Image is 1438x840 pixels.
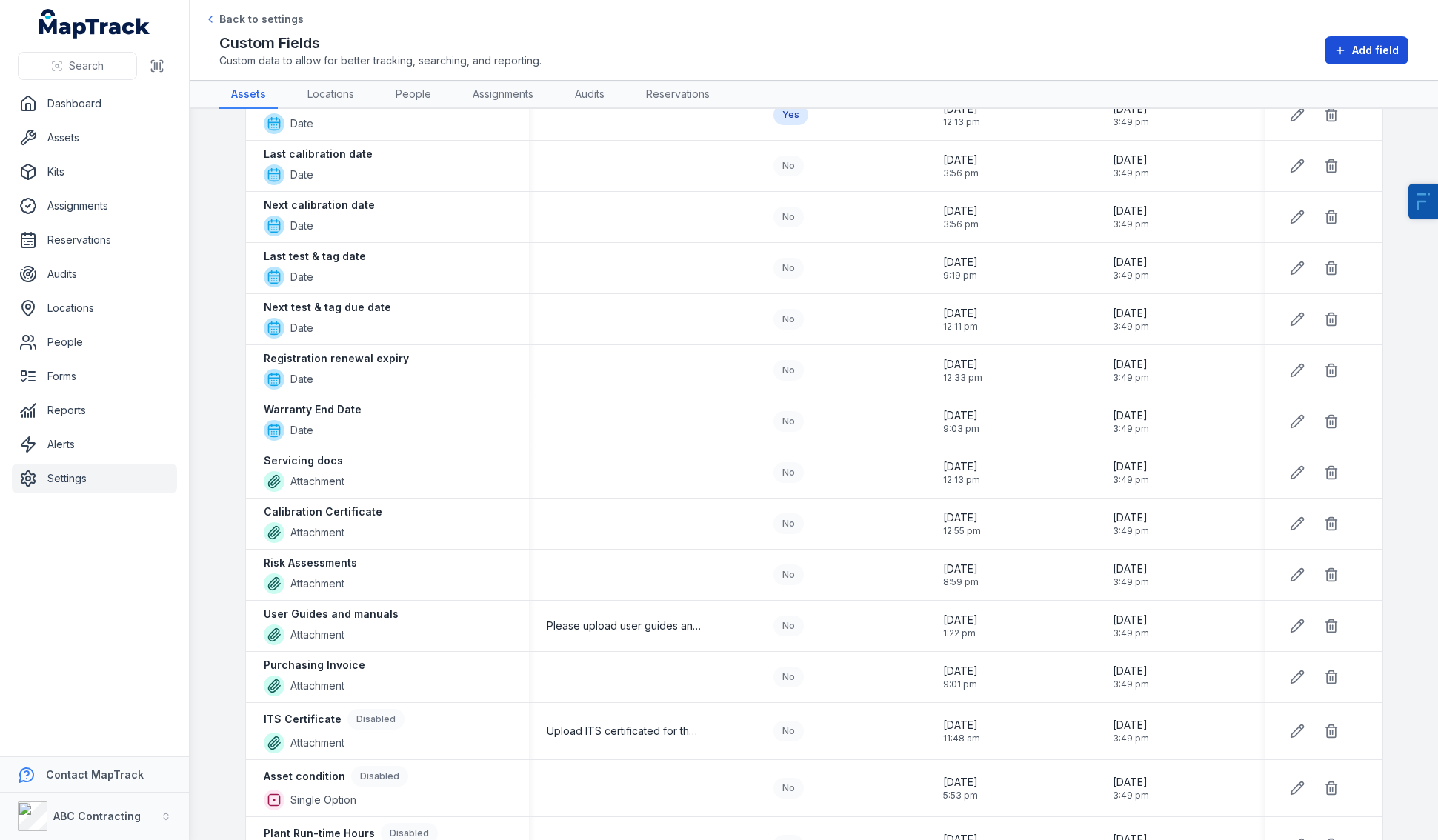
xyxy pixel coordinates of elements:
[1113,167,1149,179] span: 3:49 pm
[563,81,616,109] a: Audits
[18,52,137,80] button: Search
[943,255,978,270] span: [DATE]
[943,255,978,281] time: 22/01/2025, 9:19:19 pm
[773,564,804,585] div: No
[943,627,978,639] span: 1:22 pm
[1113,790,1149,801] span: 3:49 pm
[264,504,382,519] strong: Calibration Certificate
[943,775,978,801] time: 19/02/2025, 5:53:50 pm
[12,430,177,459] a: Alerts
[1352,43,1399,58] span: Add field
[1113,510,1149,525] span: [DATE]
[461,81,545,109] a: Assignments
[1113,733,1149,744] span: 3:49 pm
[1113,101,1149,128] time: 11/07/2025, 3:49:05 pm
[264,712,342,727] strong: ITS Certificate
[351,766,408,787] div: Disabled
[943,219,979,230] span: 3:56 pm
[1113,372,1149,384] span: 3:49 pm
[290,576,344,591] span: Attachment
[943,423,979,435] span: 9:03 pm
[12,464,177,493] a: Settings
[1113,101,1149,116] span: [DATE]
[219,53,542,68] span: Custom data to allow for better tracking, searching, and reporting.
[12,361,177,391] a: Forms
[1113,423,1149,435] span: 3:49 pm
[943,204,979,219] span: [DATE]
[943,459,980,486] time: 14/08/2024, 12:13:10 pm
[943,270,978,281] span: 9:19 pm
[943,459,980,474] span: [DATE]
[39,9,150,39] a: MapTrack
[12,259,177,289] a: Audits
[943,116,980,128] span: 12:13 pm
[1113,408,1149,423] span: [DATE]
[1113,255,1149,270] span: [DATE]
[943,664,978,690] time: 22/01/2025, 9:01:42 pm
[1113,219,1149,230] span: 3:49 pm
[943,408,979,435] time: 22/01/2025, 9:03:45 pm
[943,204,979,230] time: 09/01/2025, 3:56:40 pm
[943,525,981,537] span: 12:55 pm
[264,453,343,468] strong: Servicing docs
[290,525,344,540] span: Attachment
[290,679,344,693] span: Attachment
[943,167,979,179] span: 3:56 pm
[1113,679,1149,690] span: 3:49 pm
[943,321,978,333] span: 12:11 pm
[12,327,177,357] a: People
[1113,270,1149,281] span: 3:49 pm
[1113,561,1149,588] time: 11/07/2025, 3:49:05 pm
[943,718,980,733] span: [DATE]
[943,153,979,179] time: 09/01/2025, 3:56:27 pm
[943,510,981,525] span: [DATE]
[943,613,978,627] span: [DATE]
[773,207,804,227] div: No
[943,679,978,690] span: 9:01 pm
[943,357,982,384] time: 12/11/2024, 12:33:35 pm
[1113,459,1149,474] span: [DATE]
[12,191,177,221] a: Assignments
[1113,116,1149,128] span: 3:49 pm
[290,423,313,438] span: Date
[1113,474,1149,486] span: 3:49 pm
[943,613,978,639] time: 13/11/2024, 1:22:07 pm
[773,667,804,687] div: No
[943,790,978,801] span: 5:53 pm
[943,101,980,128] time: 14/08/2024, 12:13:42 pm
[773,104,808,125] div: Yes
[773,309,804,330] div: No
[290,219,313,233] span: Date
[943,372,982,384] span: 12:33 pm
[290,116,313,131] span: Date
[12,123,177,153] a: Assets
[773,156,804,176] div: No
[943,510,981,537] time: 14/08/2024, 12:55:26 pm
[1113,613,1149,627] span: [DATE]
[290,372,313,387] span: Date
[1113,510,1149,537] time: 11/07/2025, 3:49:05 pm
[943,718,980,744] time: 07/02/2025, 11:48:27 am
[264,607,399,621] strong: User Guides and manuals
[296,81,366,109] a: Locations
[943,101,980,116] span: [DATE]
[12,157,177,187] a: Kits
[1113,153,1149,167] span: [DATE]
[943,664,978,679] span: [DATE]
[943,357,982,372] span: [DATE]
[773,778,804,799] div: No
[773,360,804,381] div: No
[943,153,979,167] span: [DATE]
[290,474,344,489] span: Attachment
[290,627,344,642] span: Attachment
[773,258,804,279] div: No
[12,293,177,323] a: Locations
[219,81,278,109] a: Assets
[46,768,144,781] strong: Contact MapTrack
[1113,718,1149,744] time: 11/07/2025, 3:49:05 pm
[1113,664,1149,690] time: 11/07/2025, 3:49:05 pm
[1113,775,1149,790] span: [DATE]
[1113,153,1149,179] time: 11/07/2025, 3:49:05 pm
[1113,613,1149,639] time: 11/07/2025, 3:49:05 pm
[264,198,375,213] strong: Next calibration date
